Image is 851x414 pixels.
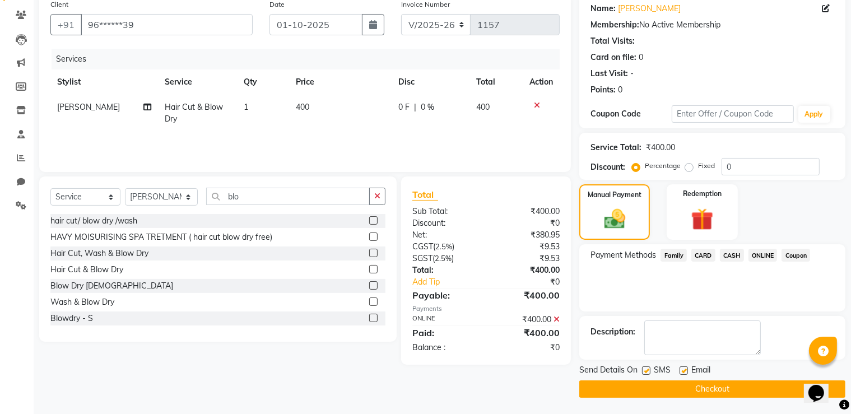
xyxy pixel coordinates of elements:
[646,142,675,153] div: ₹400.00
[698,161,715,171] label: Fixed
[618,84,622,96] div: 0
[618,3,681,15] a: [PERSON_NAME]
[50,280,173,292] div: Blow Dry [DEMOGRAPHIC_DATA]
[52,49,568,69] div: Services
[590,68,628,80] div: Last Visit:
[804,369,840,403] iframe: chat widget
[486,206,569,217] div: ₹400.00
[486,253,569,264] div: ₹9.53
[50,296,114,308] div: Wash & Blow Dry
[590,35,635,47] div: Total Visits:
[398,101,410,113] span: 0 F
[672,105,793,123] input: Enter Offer / Coupon Code
[654,364,671,378] span: SMS
[414,101,416,113] span: |
[590,326,635,338] div: Description:
[404,241,486,253] div: ( )
[404,314,486,325] div: ONLINE
[691,249,715,262] span: CARD
[720,249,744,262] span: CASH
[590,19,639,31] div: Membership:
[684,206,720,233] img: _gift.svg
[404,253,486,264] div: ( )
[748,249,778,262] span: ONLINE
[404,229,486,241] div: Net:
[486,326,569,339] div: ₹400.00
[435,254,452,263] span: 2.5%
[50,264,123,276] div: Hair Cut & Blow Dry
[590,108,672,120] div: Coupon Code
[404,276,500,288] a: Add Tip
[486,229,569,241] div: ₹380.95
[683,189,722,199] label: Redemption
[590,3,616,15] div: Name:
[579,380,845,398] button: Checkout
[50,14,82,35] button: +91
[50,69,158,95] th: Stylist
[392,69,469,95] th: Disc
[476,102,490,112] span: 400
[158,69,237,95] th: Service
[435,242,452,251] span: 2.5%
[165,102,223,124] span: Hair Cut & Blow Dry
[798,106,830,123] button: Apply
[590,19,834,31] div: No Active Membership
[57,102,120,112] span: [PERSON_NAME]
[590,84,616,96] div: Points:
[50,215,137,227] div: hair cut/ blow dry /wash
[782,249,810,262] span: Coupon
[404,217,486,229] div: Discount:
[661,249,687,262] span: Family
[579,364,638,378] span: Send Details On
[486,314,569,325] div: ₹400.00
[486,264,569,276] div: ₹400.00
[590,249,656,261] span: Payment Methods
[404,264,486,276] div: Total:
[486,289,569,302] div: ₹400.00
[500,276,568,288] div: ₹0
[486,342,569,353] div: ₹0
[404,206,486,217] div: Sub Total:
[50,248,148,259] div: Hair Cut, Wash & Blow Dry
[486,241,569,253] div: ₹9.53
[289,69,392,95] th: Price
[421,101,434,113] span: 0 %
[404,289,486,302] div: Payable:
[469,69,523,95] th: Total
[486,217,569,229] div: ₹0
[523,69,560,95] th: Action
[237,69,290,95] th: Qty
[598,207,633,231] img: _cash.svg
[639,52,643,63] div: 0
[590,52,636,63] div: Card on file:
[691,364,710,378] span: Email
[412,253,433,263] span: SGST
[404,342,486,353] div: Balance :
[590,142,641,153] div: Service Total:
[412,304,560,314] div: Payments
[296,102,309,112] span: 400
[50,313,93,324] div: Blowdry - S
[206,188,370,205] input: Search or Scan
[412,189,438,201] span: Total
[404,326,486,339] div: Paid:
[244,102,248,112] span: 1
[590,161,625,173] div: Discount:
[588,190,641,200] label: Manual Payment
[645,161,681,171] label: Percentage
[81,14,253,35] input: Search by Name/Mobile/Email/Code
[50,231,272,243] div: HAVY MOISURISING SPA TRETMENT ( hair cut blow dry free)
[412,241,433,252] span: CGST
[630,68,634,80] div: -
